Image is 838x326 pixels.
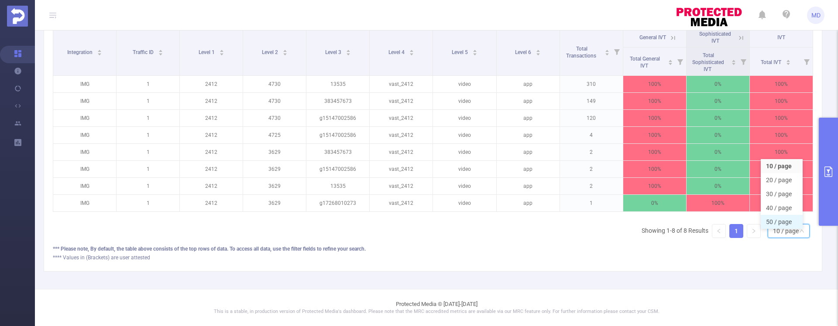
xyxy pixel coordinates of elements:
p: 0% [687,178,749,194]
p: 0% [687,110,749,126]
div: Sort [219,48,224,54]
p: 0% [687,161,749,177]
div: **** Values in (Brackets) are user attested [53,254,813,261]
div: Sort [282,48,288,54]
p: 2 [560,161,623,177]
span: Total IVT [761,59,783,65]
p: 100% [750,144,813,160]
li: 1 [729,224,743,238]
p: 2412 [180,161,243,177]
p: video [433,178,496,194]
p: app [497,110,560,126]
i: icon: caret-down [409,52,414,54]
p: 4 [560,127,623,143]
p: 2412 [180,76,243,92]
p: g15147002586 [306,127,369,143]
p: 100% [750,195,813,211]
p: 4725 [243,127,306,143]
p: 383457673 [306,93,369,109]
span: Total General IVT [630,56,660,69]
li: 40 / page [761,201,803,215]
p: 1 [560,195,623,211]
div: Sort [536,48,541,54]
i: icon: caret-up [604,48,609,51]
i: icon: caret-down [536,52,541,54]
p: IMG [53,76,116,92]
li: Previous Page [712,224,726,238]
p: video [433,144,496,160]
i: icon: caret-up [409,48,414,51]
p: app [497,76,560,92]
i: Filter menu [674,48,686,75]
div: Sort [409,48,414,54]
p: IMG [53,93,116,109]
div: *** Please note, By default, the table above consists of the top rows of data. To access all data... [53,245,813,253]
p: 1 [117,110,179,126]
footer: Protected Media © [DATE]-[DATE] [35,289,838,326]
p: vast_2412 [370,144,433,160]
p: 3629 [243,178,306,194]
i: icon: caret-down [346,52,350,54]
p: 100% [623,76,686,92]
p: 13535 [306,178,369,194]
p: g17268010273 [306,195,369,211]
span: Traffic ID [133,49,155,55]
i: icon: caret-up [158,48,163,51]
p: 100% [750,161,813,177]
p: 3629 [243,195,306,211]
p: 100% [750,110,813,126]
i: Filter menu [737,48,749,75]
p: 100% [623,93,686,109]
p: 0% [687,76,749,92]
i: icon: caret-up [282,48,287,51]
p: IMG [53,161,116,177]
span: IVT [777,34,785,41]
p: 1 [117,93,179,109]
span: Integration [67,49,94,55]
p: video [433,110,496,126]
i: icon: caret-up [668,58,673,61]
p: vast_2412 [370,178,433,194]
span: General IVT [639,34,666,41]
i: icon: caret-up [786,58,790,61]
span: Level 6 [515,49,532,55]
p: 3629 [243,144,306,160]
p: 100% [687,195,749,211]
i: icon: caret-down [604,52,609,54]
p: 1 [117,127,179,143]
p: vast_2412 [370,195,433,211]
i: icon: caret-up [346,48,350,51]
li: 50 / page [761,215,803,229]
p: video [433,161,496,177]
p: 100% [623,110,686,126]
li: Showing 1-8 of 8 Results [642,224,708,238]
span: Total Transactions [566,46,598,59]
i: icon: caret-down [158,52,163,54]
i: Filter menu [611,28,623,75]
p: 0% [687,127,749,143]
p: 2412 [180,195,243,211]
span: Level 3 [325,49,343,55]
p: 0% [687,93,749,109]
p: 120 [560,110,623,126]
p: vast_2412 [370,161,433,177]
span: Level 1 [199,49,216,55]
li: Next Page [747,224,761,238]
i: Filter menu [800,48,813,75]
p: 2 [560,178,623,194]
p: 3629 [243,161,306,177]
p: 0% [623,195,686,211]
p: app [497,93,560,109]
i: icon: caret-up [731,58,736,61]
p: 100% [623,178,686,194]
span: Total Sophisticated IVT [692,52,724,72]
p: 1 [117,76,179,92]
p: app [497,178,560,194]
i: icon: caret-up [219,48,224,51]
p: 100% [750,178,813,194]
p: app [497,195,560,211]
p: IMG [53,110,116,126]
p: IMG [53,195,116,211]
div: Sort [158,48,163,54]
img: Protected Media [7,6,28,27]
